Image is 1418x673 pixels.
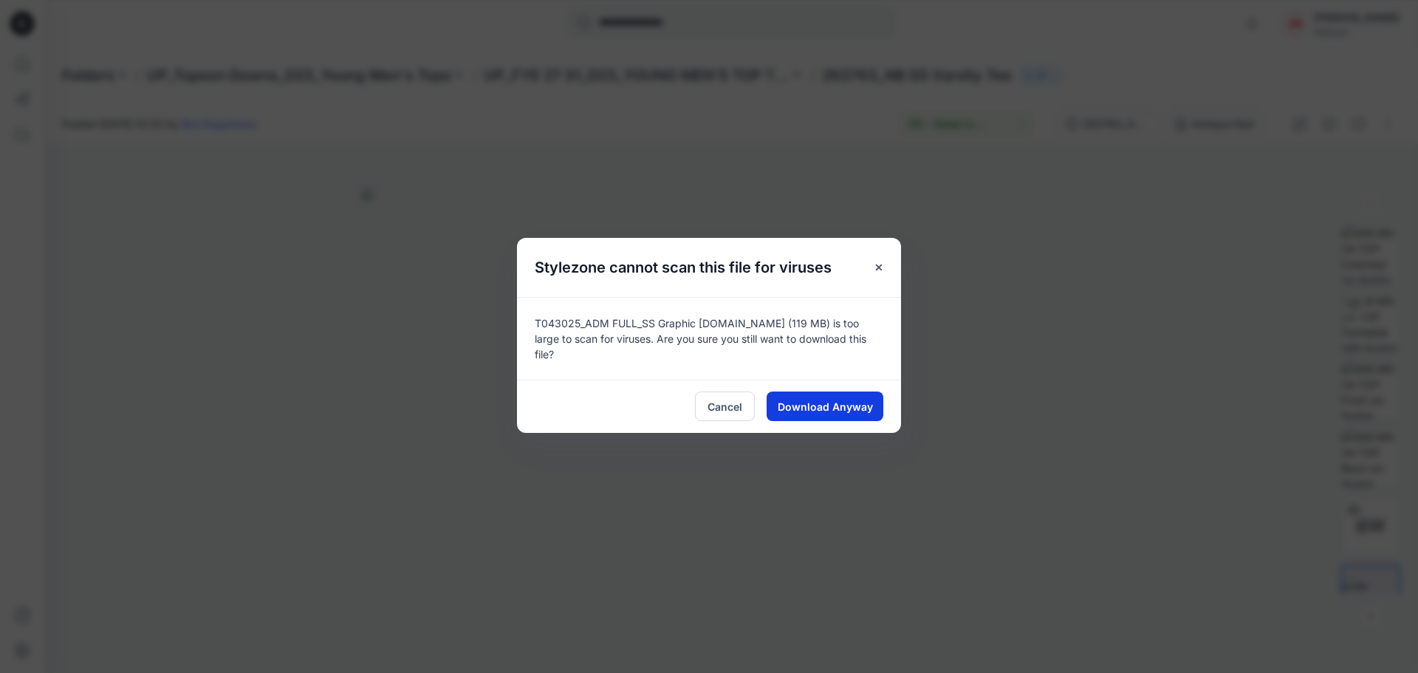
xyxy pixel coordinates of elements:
button: Close [866,254,892,281]
button: Cancel [695,392,755,421]
span: Cancel [708,399,742,414]
span: Download Anyway [778,399,873,414]
h5: Stylezone cannot scan this file for viruses [517,238,849,297]
div: T043025_ADM FULL_SS Graphic [DOMAIN_NAME] (119 MB) is too large to scan for viruses. Are you sure... [517,297,901,380]
button: Download Anyway [767,392,883,421]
